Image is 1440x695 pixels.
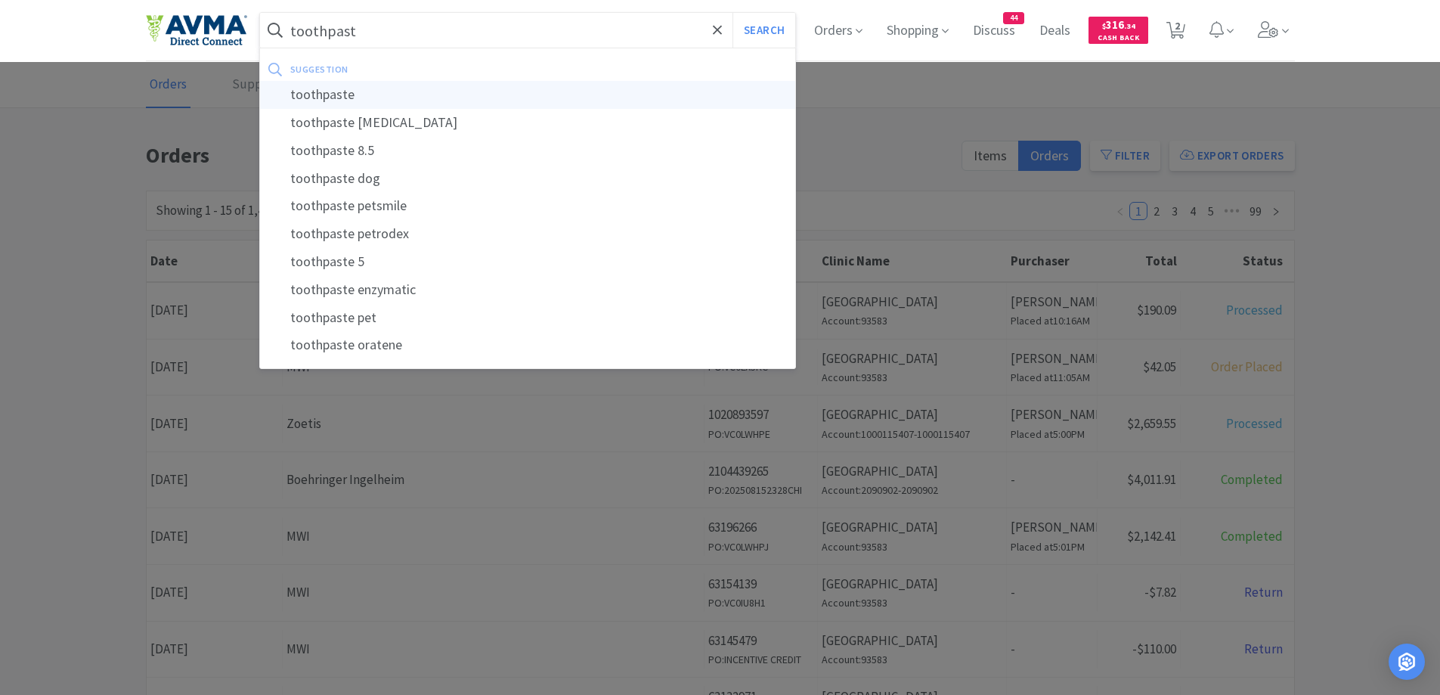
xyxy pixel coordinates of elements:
span: $ [1102,21,1106,31]
div: toothpaste petsmile [260,192,796,220]
div: toothpaste [MEDICAL_DATA] [260,109,796,137]
div: toothpaste 5 [260,248,796,276]
a: $316.34Cash Back [1089,10,1148,51]
div: toothpaste pet [260,304,796,332]
span: Cash Back [1098,34,1139,44]
div: Open Intercom Messenger [1389,644,1425,680]
div: toothpaste enzymatic [260,276,796,304]
span: . 34 [1124,21,1135,31]
a: 2 [1160,26,1191,39]
a: Discuss44 [967,24,1021,38]
span: 316 [1102,17,1135,32]
div: toothpaste dog [260,165,796,193]
button: Search [732,13,795,48]
input: Search by item, sku, manufacturer, ingredient, size... [260,13,796,48]
div: toothpaste 8.5 [260,137,796,165]
div: toothpaste petrodex [260,220,796,248]
div: suggestion [290,57,568,81]
a: Deals [1033,24,1076,38]
img: e4e33dab9f054f5782a47901c742baa9_102.png [146,14,247,46]
div: toothpaste [260,81,796,109]
div: toothpaste oratene [260,331,796,359]
span: 44 [1004,13,1023,23]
